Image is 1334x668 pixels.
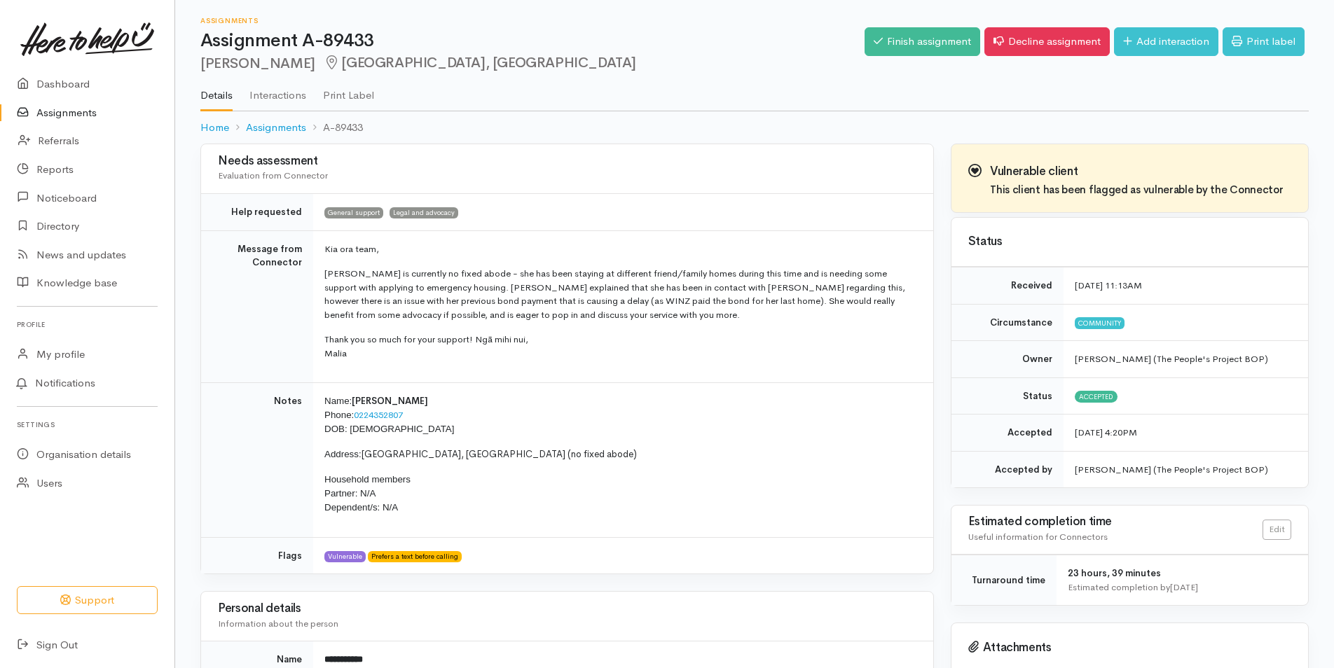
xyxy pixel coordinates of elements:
td: [PERSON_NAME] (The People's Project BOP) [1064,451,1308,487]
h4: This client has been flagged as vulnerable by the Connector [990,184,1283,196]
a: Home [200,120,229,136]
td: Received [951,267,1064,305]
h3: Status [968,235,1291,249]
span: DOB: [DEMOGRAPHIC_DATA] [324,424,454,434]
span: Evaluation from Connector [218,169,328,181]
td: Turnaround time [951,555,1057,606]
h1: Assignment A-89433 [200,31,865,51]
h6: Settings [17,415,158,434]
span: Name: [324,396,352,406]
a: 0224352807 [354,409,403,421]
span: Community [1075,317,1125,328]
a: Details [200,71,233,111]
span: Useful information for Connectors [968,531,1108,543]
span: [PERSON_NAME] (The People's Project BOP) [1075,353,1268,365]
span: Address: [324,449,362,459]
h2: [PERSON_NAME] [200,55,865,71]
li: A-89433 [306,120,363,136]
td: Help requested [201,194,313,231]
span: Accepted [1075,391,1118,402]
h3: Vulnerable client [990,165,1283,179]
span: Legal and advocacy [390,207,458,218]
span: Vulnerable [324,551,366,562]
td: Notes [201,383,313,538]
nav: breadcrumb [200,111,1309,144]
h6: Assignments [200,17,865,25]
td: Accepted [951,415,1064,452]
span: [GEOGRAPHIC_DATA], [GEOGRAPHIC_DATA] [324,54,636,71]
h3: Estimated completion time [968,515,1263,529]
a: Print label [1223,27,1305,56]
span: Information about the person [218,618,338,629]
p: [PERSON_NAME] is currently no fixed abode - she has been staying at different friend/family homes... [324,267,916,321]
p: Thank you so much for your support! Ngā mihi nui, Malia [324,333,916,360]
td: Accepted by [951,451,1064,487]
td: Owner [951,341,1064,378]
button: Support [17,586,158,615]
a: Print Label [323,71,374,110]
time: [DATE] 4:20PM [1075,426,1137,438]
div: Estimated completion by [1068,580,1291,594]
a: Assignments [246,120,306,136]
span: General support [324,207,383,218]
a: Edit [1263,520,1291,540]
a: Decline assignment [984,27,1110,56]
span: Prefers a text before calling [368,551,462,562]
span: Household members Partner: N/A Dependent/s: N/A [324,474,411,513]
time: [DATE] 11:13AM [1075,279,1142,291]
a: Finish assignment [865,27,980,56]
span: [PERSON_NAME] [352,395,428,407]
td: Message from Connector [201,230,313,383]
td: Status [951,377,1064,415]
span: 23 hours, 39 minutes [1068,567,1161,579]
a: Add interaction [1114,27,1218,56]
a: Interactions [249,71,306,110]
span: [GEOGRAPHIC_DATA], [GEOGRAPHIC_DATA] (no fixed abode) [362,448,637,460]
h3: Attachments [968,641,1291,655]
td: Circumstance [951,304,1064,341]
h3: Personal details [218,602,916,615]
h3: Needs assessment [218,155,916,168]
span: Phone: [324,410,354,420]
p: Kia ora team, [324,242,916,256]
h6: Profile [17,315,158,334]
time: [DATE] [1170,581,1198,593]
td: Flags [201,537,313,573]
